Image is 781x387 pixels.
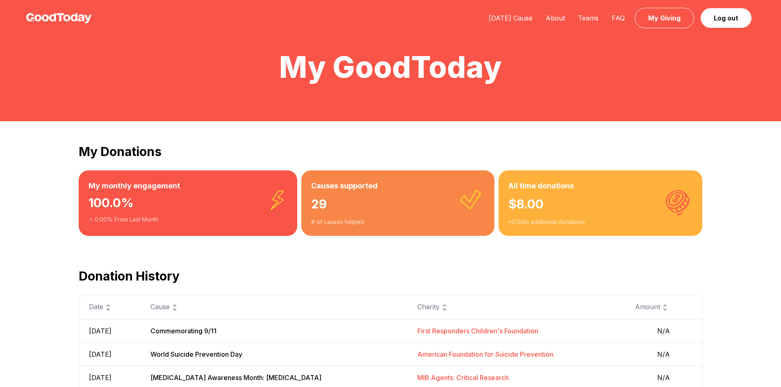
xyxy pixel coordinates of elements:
div: 29 [311,192,485,218]
div: # of causes helped [311,218,485,226]
img: GoodToday [26,13,92,23]
div: $ 8.00 [508,192,692,218]
div: Amount [635,302,692,312]
span: First Responders Children's Foundation [417,327,538,335]
span: MIB Agents: Critical Research [417,373,509,382]
a: [DATE] Cause [482,14,539,22]
div: 100.0 % [89,192,287,215]
span: American Foundation for Suicide Prevention [417,350,553,358]
span: N/A [635,373,692,382]
a: About [539,14,572,22]
h3: All time donations [508,180,692,192]
h3: My monthly engagement [89,180,287,192]
div: 0.00 % From Last Month [89,215,287,224]
span: N/A [635,349,692,359]
div: Cause [150,302,398,312]
div: Date [89,302,131,312]
span: N/A [635,326,692,336]
h3: Causes supported [311,180,485,192]
td: [DATE] [79,319,141,342]
a: Teams [572,14,605,22]
div: + 0.00 in additional donations [508,218,692,226]
a: My Giving [635,8,694,28]
span: Commemorating 9/11 [150,327,216,335]
span: World Suicide Prevention Day [150,350,242,358]
a: FAQ [605,14,631,22]
a: Log out [701,8,751,28]
span: [MEDICAL_DATA] Awareness Month: [MEDICAL_DATA] [150,373,321,382]
div: Charity [417,302,616,312]
td: [DATE] [79,342,141,366]
h2: Donation History [79,269,702,283]
h2: My Donations [79,144,702,159]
